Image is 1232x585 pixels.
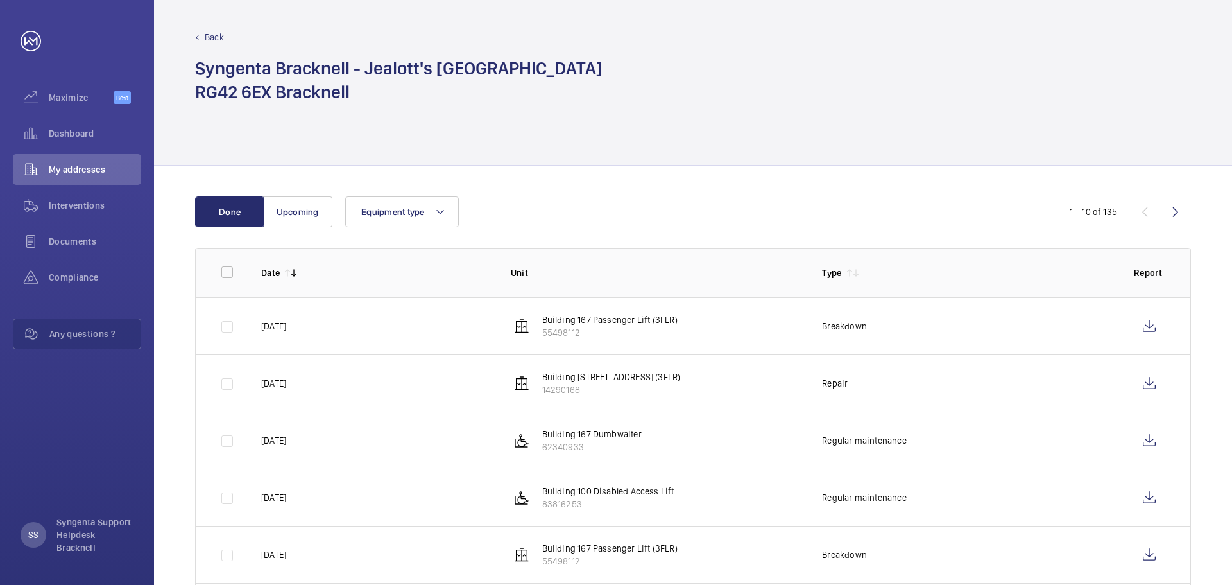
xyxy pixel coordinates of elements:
p: Report [1134,266,1165,279]
p: 83816253 [542,498,674,511]
p: Unit [511,266,802,279]
p: Breakdown [822,548,867,561]
span: Dashboard [49,127,141,140]
p: Building [STREET_ADDRESS] (3FLR) [542,371,681,383]
p: [DATE] [261,320,286,333]
p: [DATE] [261,548,286,561]
p: 14290168 [542,383,681,396]
button: Upcoming [263,196,332,227]
p: Repair [822,377,848,390]
img: elevator.svg [514,547,529,563]
p: Building 167 Passenger Lift (3FLR) [542,313,678,326]
img: platform_lift.svg [514,433,529,448]
p: SS [28,528,38,541]
p: Back [205,31,224,44]
p: Building 167 Dumbwaiter [542,428,642,441]
p: Regular maintenance [822,434,906,447]
span: Equipment type [361,207,425,217]
span: Beta [114,91,131,104]
p: Building 100 Disabled Access Lift [542,485,674,498]
p: Building 167 Passenger Lift (3FLR) [542,542,678,555]
img: elevator.svg [514,376,529,391]
p: 62340933 [542,441,642,453]
p: [DATE] [261,434,286,447]
span: Compliance [49,271,141,284]
p: Date [261,266,280,279]
span: My addresses [49,163,141,176]
img: elevator.svg [514,319,529,334]
span: Any questions ? [49,327,141,340]
button: Equipment type [345,196,459,227]
p: [DATE] [261,491,286,504]
div: 1 – 10 of 135 [1070,205,1117,218]
span: Documents [49,235,141,248]
p: Syngenta Support Helpdesk Bracknell [56,516,133,554]
h1: Syngenta Bracknell - Jealott's [GEOGRAPHIC_DATA] RG42 6EX Bracknell [195,57,603,104]
p: Regular maintenance [822,491,906,504]
p: 55498112 [542,326,678,339]
p: [DATE] [261,377,286,390]
img: platform_lift.svg [514,490,529,505]
button: Done [195,196,264,227]
p: 55498112 [542,555,678,568]
p: Type [822,266,841,279]
span: Maximize [49,91,114,104]
p: Breakdown [822,320,867,333]
span: Interventions [49,199,141,212]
